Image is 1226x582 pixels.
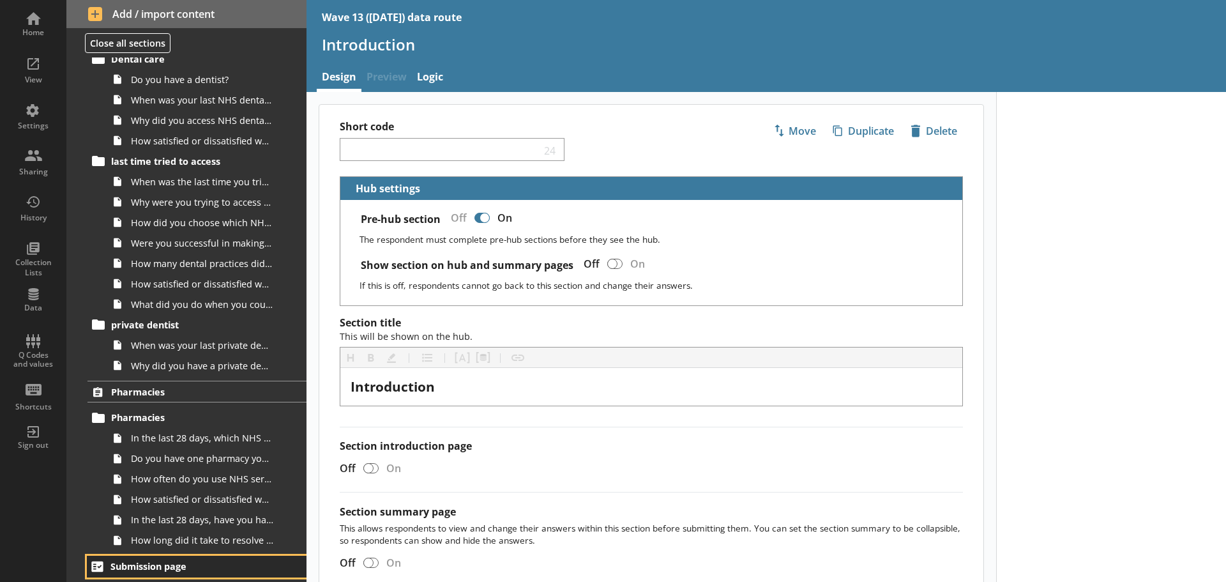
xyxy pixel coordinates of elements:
a: How satisfied or dissatisfied were you with the NHS dental care you received? [107,273,306,294]
div: History [11,213,56,223]
p: If this is off, respondents cannot go back to this section and change their answers. [359,279,952,291]
a: When was your last NHS dental appointment? [107,89,306,110]
span: How many dental practices did you have to contact before receiving an NHS dental appointment? [131,257,273,270]
a: Pharmacies [87,408,306,428]
a: Design [317,65,361,92]
span: When was your last private dental appointment? [131,339,273,351]
p: This allows respondents to view and change their answers within this section before submitting th... [340,522,963,546]
a: How did you choose which NHS dental practice to contact? [107,212,306,233]
a: How satisfied or dissatisfied were you with the most recent NHS service you received at a pharmacy? [107,489,306,510]
span: Submission page [110,560,268,572]
span: How satisfied or dissatisfied were you with the NHS dental care you received? [131,278,273,290]
button: Move [768,120,822,142]
span: Do you have one pharmacy you tend to use? [131,452,273,464]
a: Why did you have a private dental appointment on this occasion? [107,355,306,376]
span: How did you choose which NHS dental practice to contact? [131,217,273,229]
li: Dental careDental careDo you have a dentist?When was your last NHS dental appointment?Why did you... [66,22,306,376]
span: Dental care [111,53,268,65]
span: Pharmacies [111,411,268,424]
span: private dentist [111,319,268,331]
div: On [625,253,655,275]
a: private dentist [87,314,306,335]
span: 24 [541,144,559,156]
a: In the last 28 days, which NHS services have you received from a pharmacy? [107,428,306,448]
label: Section summary page [340,505,456,519]
a: Pharmacies [87,381,306,402]
span: Why were you trying to access NHS dental care on this occasion? [131,196,273,208]
li: private dentistWhen was your last private dental appointment?Why did you have a private dental ap... [93,314,306,376]
a: Do you have a dentist? [107,69,306,89]
div: Home [11,27,56,38]
span: Do you have a dentist? [131,73,273,86]
button: Duplicate [827,120,900,142]
span: When was the last time you tried to access NHS dental care? [131,176,273,188]
span: What did you do when you could not access NHS dental care? [131,298,273,310]
span: When was your last NHS dental appointment? [131,94,273,106]
a: What did you do when you could not access NHS dental care? [107,294,306,314]
div: Off [329,461,361,475]
div: On [381,461,411,475]
span: How satisfied or dissatisfied were you with the NHS dental care you received? [131,135,273,147]
a: Dental care [87,49,306,69]
div: Off [573,253,605,275]
div: Collection Lists [11,257,56,277]
div: Data [11,303,56,313]
label: Show section on hub and summary pages [361,259,573,272]
span: How often do you use NHS services at a pharmacy? [131,473,273,485]
h1: Introduction [322,34,1211,54]
a: When was the last time you tried to access NHS dental care? [107,171,306,192]
span: Preview [361,65,412,92]
a: How many dental practices did you have to contact before receiving an NHS dental appointment? [107,253,306,273]
span: Add / import content [88,7,285,21]
button: Delete [905,120,963,142]
span: Why did you have a private dental appointment on this occasion? [131,360,273,372]
div: On [381,556,411,570]
span: In the last 28 days, which NHS services have you received from a pharmacy? [131,432,273,444]
span: How long did it take to resolve the problem getting the NHS prescription? [131,534,273,546]
label: Section introduction page [340,440,963,453]
a: How long did it take to resolve the problem getting the NHS prescription? [107,530,306,551]
span: How satisfied or dissatisfied were you with the most recent NHS service you received at a pharmacy? [131,493,273,505]
span: Introduction [351,378,435,395]
div: Off [441,207,472,229]
div: Wave 13 ([DATE]) data route [322,10,462,24]
a: Were you successful in making an NHS dental appointment? [107,233,306,253]
div: On [492,207,522,229]
span: Why did you access NHS dental care on this occasion? [131,114,273,126]
a: In the last 28 days, have you had any problems getting an NHS prescription at a pharmacy? [107,510,306,530]
li: Dental careDo you have a dentist?When was your last NHS dental appointment?Why did you access NHS... [93,49,306,151]
a: Why were you trying to access NHS dental care on this occasion? [107,192,306,212]
li: PharmaciesIn the last 28 days, which NHS services have you received from a pharmacy?Do you have o... [93,408,306,551]
label: Pre-hub section [361,213,441,226]
div: Sharing [11,167,56,177]
span: Section title [340,316,473,343]
span: Delete [905,121,962,141]
a: last time tried to access [87,151,306,171]
span: last time tried to access [111,155,268,167]
span: This will be shown on the hub. [340,330,473,342]
span: Were you successful in making an NHS dental appointment? [131,237,273,249]
a: How often do you use NHS services at a pharmacy? [107,469,306,489]
label: Short code [340,120,651,134]
span: In the last 28 days, have you had any problems getting an NHS prescription at a pharmacy? [131,514,273,526]
a: Logic [412,65,448,92]
div: View [11,75,56,85]
span: Duplicate [828,121,899,141]
div: [object Object] [351,378,952,395]
div: Settings [11,121,56,131]
p: The respondent must complete pre-hub sections before they see the hub. [359,233,952,245]
div: Off [329,556,361,570]
span: Pharmacies [111,386,268,398]
a: Submission page [87,556,306,578]
button: Close all sections [85,33,170,53]
a: Do you have one pharmacy you tend to use? [107,448,306,469]
a: When was your last private dental appointment? [107,335,306,355]
div: Shortcuts [11,402,56,412]
span: Move [768,121,821,141]
li: last time tried to accessWhen was the last time you tried to access NHS dental care?Why were you ... [93,151,306,314]
div: Q Codes and values [11,351,56,369]
a: Why did you access NHS dental care on this occasion? [107,110,306,130]
button: Hub settings [345,177,423,199]
div: Sign out [11,440,56,450]
li: PharmaciesPharmaciesIn the last 28 days, which NHS services have you received from a pharmacy?Do ... [66,381,306,550]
